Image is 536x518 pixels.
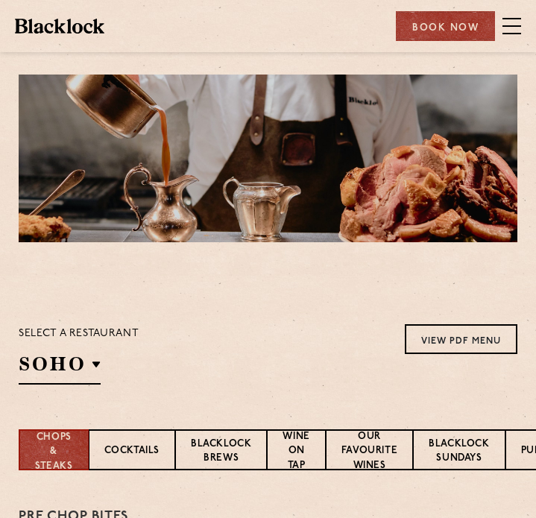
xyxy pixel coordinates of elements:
p: Cocktails [104,443,160,460]
p: Wine on Tap [283,429,309,475]
p: Blacklock Brews [191,437,251,467]
div: Book Now [396,11,495,41]
p: Blacklock Sundays [429,437,489,467]
p: Select a restaurant [19,324,139,344]
h2: SOHO [19,351,101,385]
p: Our favourite wines [341,429,397,475]
img: BL_Textured_Logo-footer-cropped.svg [15,19,104,34]
p: Chops & Steaks [35,430,73,474]
a: View PDF Menu [405,324,517,354]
